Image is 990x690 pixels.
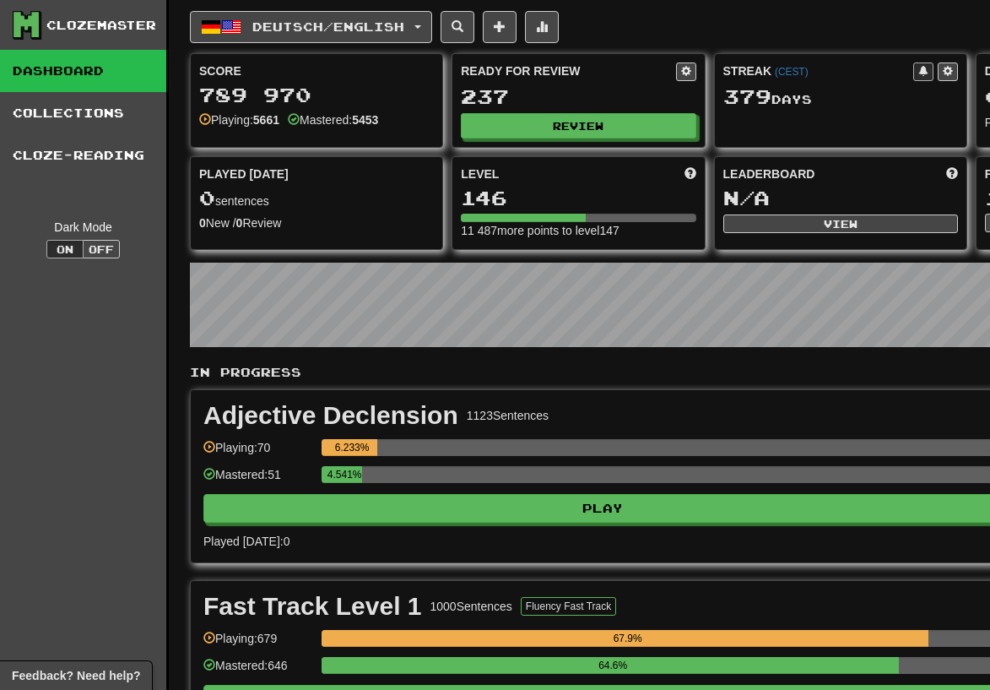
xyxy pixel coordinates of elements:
div: 64.6% [327,657,899,674]
span: 0 [199,186,215,209]
div: Day s [723,86,958,108]
div: Clozemaster [46,17,156,34]
div: 1000 Sentences [430,598,512,615]
button: Add sentence to collection [483,11,517,43]
span: 379 [723,84,771,108]
button: Search sentences [441,11,474,43]
span: N/A [723,186,770,209]
div: Ready for Review [461,62,675,79]
button: More stats [525,11,559,43]
strong: 5453 [352,113,378,127]
div: 789 970 [199,84,434,106]
div: Dark Mode [13,219,154,236]
button: View [723,215,958,233]
span: Score more points to level up [684,166,696,182]
button: Review [461,113,695,139]
span: Open feedback widget [12,667,140,684]
div: 6.233% [327,439,377,456]
div: Score [199,62,434,79]
div: Playing: [199,111,279,128]
div: Mastered: 51 [203,466,313,494]
div: Mastered: [288,111,378,128]
div: Adjective Declension [203,403,458,428]
span: Leaderboard [723,166,815,182]
div: sentences [199,187,434,209]
strong: 0 [236,216,243,230]
span: Level [461,166,499,182]
button: Fluency Fast Track [521,597,616,616]
div: 11 487 more points to level 147 [461,222,695,239]
div: 146 [461,187,695,209]
strong: 0 [199,216,206,230]
div: Playing: 70 [203,439,313,467]
strong: 5661 [253,113,279,127]
a: (CEST) [775,66,809,78]
div: New / Review [199,215,434,231]
div: 4.541% [327,466,362,483]
span: Deutsch / English [252,19,404,34]
button: Off [83,240,120,258]
div: Mastered: 646 [203,657,313,685]
span: This week in points, UTC [946,166,958,182]
div: 1123 Sentences [467,407,549,424]
div: Playing: 679 [203,630,313,658]
div: Fast Track Level 1 [203,594,422,619]
div: 67.9% [327,630,928,647]
div: Streak [723,62,913,79]
button: Deutsch/English [190,11,432,43]
span: Played [DATE] [199,166,289,182]
button: On [46,240,84,258]
div: 237 [461,86,695,107]
span: Played [DATE]: 0 [203,535,289,548]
